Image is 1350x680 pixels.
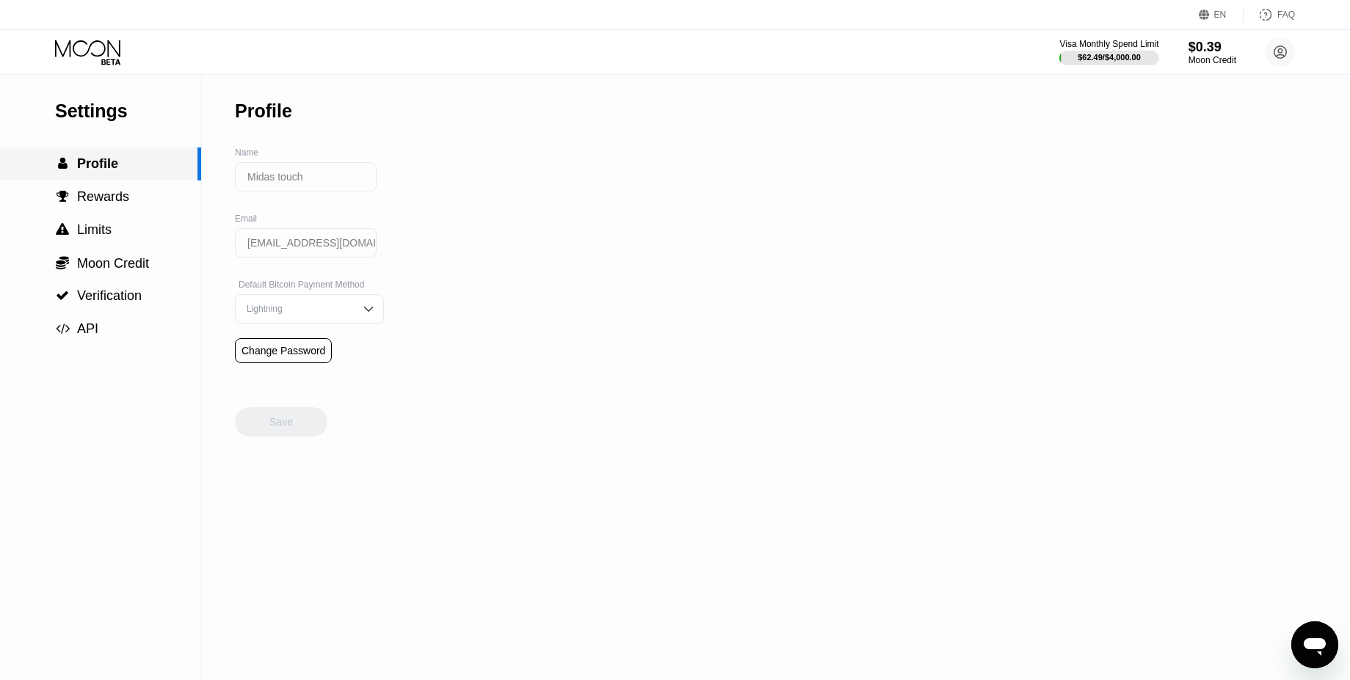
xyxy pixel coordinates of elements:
[235,338,332,363] div: Change Password
[1078,53,1141,62] div: $62.49 / $4,000.00
[1277,10,1295,20] div: FAQ
[1059,39,1158,49] div: Visa Monthly Spend Limit
[1059,39,1158,65] div: Visa Monthly Spend Limit$62.49/$4,000.00
[56,255,69,270] span: 
[1188,55,1236,65] div: Moon Credit
[235,147,384,158] div: Name
[77,222,112,237] span: Limits
[1291,621,1338,668] iframe: Button to launch messaging window
[243,304,354,314] div: Lightning
[56,223,69,236] span: 
[77,156,118,171] span: Profile
[235,279,384,290] div: Default Bitcoin Payment Method
[55,322,70,335] div: 
[55,223,70,236] div: 
[242,345,325,357] div: Change Password
[1214,10,1227,20] div: EN
[58,157,68,170] span: 
[77,321,98,336] span: API
[55,289,70,302] div: 
[1188,40,1236,55] div: $0.39
[55,190,70,203] div: 
[1244,7,1295,22] div: FAQ
[1199,7,1244,22] div: EN
[77,256,149,271] span: Moon Credit
[55,157,70,170] div: 
[56,322,70,335] span: 
[55,255,70,270] div: 
[235,100,292,122] div: Profile
[77,189,129,204] span: Rewards
[1188,40,1236,65] div: $0.39Moon Credit
[57,190,69,203] span: 
[55,100,201,122] div: Settings
[77,288,142,303] span: Verification
[56,289,69,302] span: 
[235,213,384,224] div: Email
